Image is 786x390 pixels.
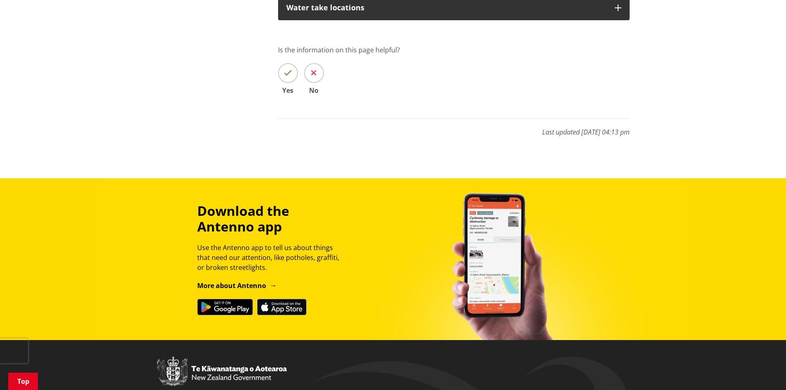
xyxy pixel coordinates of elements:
div: Water take locations [286,4,607,12]
p: Last updated [DATE] 04:13 pm [278,118,630,137]
p: Use the Antenno app to tell us about things that need our attention, like potholes, graffiti, or ... [197,243,347,272]
h3: Download the Antenno app [197,203,347,235]
iframe: Messenger Launcher [748,355,778,385]
img: Get it on Google Play [197,299,253,315]
img: Download on the App Store [257,299,307,315]
span: Yes [278,87,298,94]
img: New Zealand Government [157,357,287,386]
p: Is the information on this page helpful? [278,45,630,55]
span: No [304,87,324,94]
a: New Zealand Government [157,376,287,383]
a: Top [8,373,38,390]
a: More about Antenno [197,281,277,290]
